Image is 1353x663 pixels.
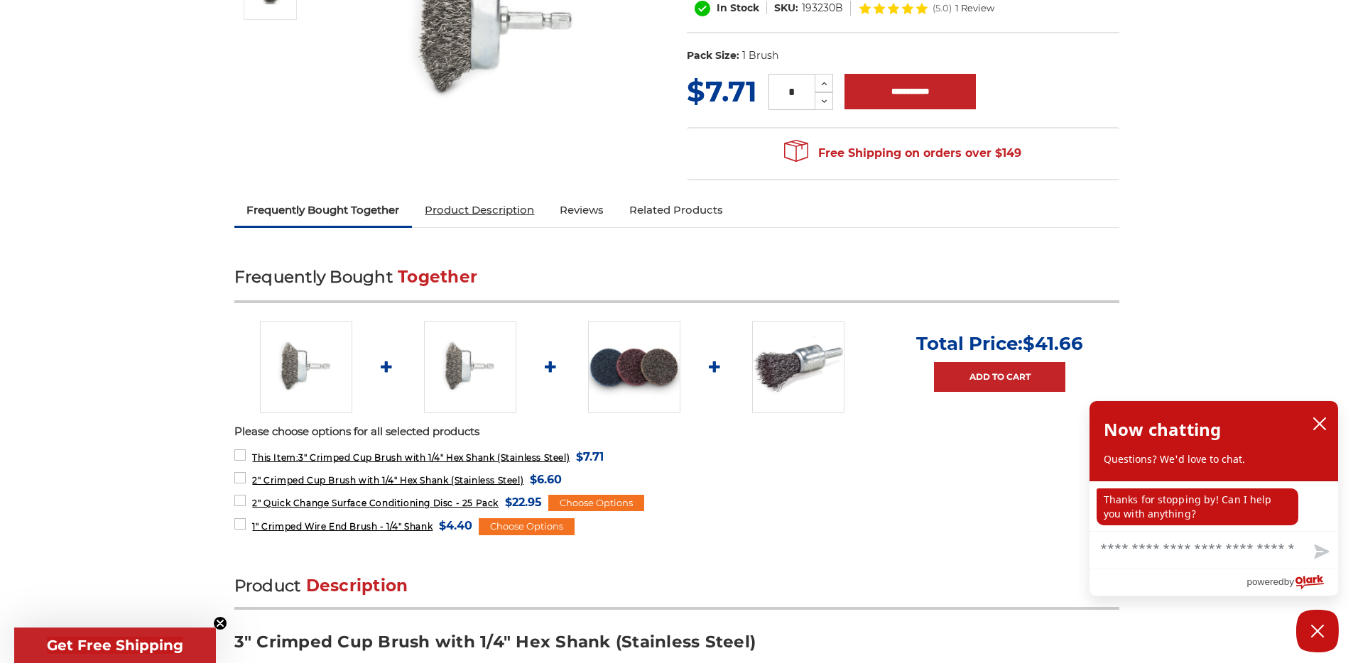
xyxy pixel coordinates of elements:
span: Frequently Bought [234,267,393,287]
div: Choose Options [548,495,644,512]
span: Product [234,576,301,596]
button: Close Chatbox [1296,610,1339,652]
button: Close teaser [213,616,227,630]
span: $7.71 [687,74,757,109]
span: $7.71 [576,447,604,466]
strong: This Item: [252,452,298,463]
p: Questions? We'd love to chat. [1104,452,1324,466]
div: Choose Options [479,518,575,535]
span: (5.0) [933,4,952,13]
h3: 3" Crimped Cup Brush with 1/4" Hex Shank (Stainless Steel) [234,631,1119,663]
div: chat [1090,481,1338,531]
h2: Now chatting [1104,415,1221,444]
a: Related Products [616,194,736,226]
span: $41.66 [1023,332,1083,355]
dd: 1 Brush [742,48,778,63]
a: Product Description [412,194,547,226]
a: Add to Cart [934,362,1065,392]
dd: 193230B [802,1,843,16]
span: In Stock [717,1,759,14]
a: Reviews [547,194,616,226]
span: Free Shipping on orders over $149 [784,139,1021,168]
div: Get Free ShippingClose teaser [14,628,216,663]
p: Please choose options for all selected products [234,424,1119,440]
button: close chatbox [1308,413,1331,434]
span: Together [398,267,477,287]
span: powered [1246,573,1283,591]
span: 1" Crimped Wire End Brush - 1/4" Shank [252,521,433,532]
p: Thanks for stopping by! Can I help you with anything? [1097,488,1298,525]
img: 3" Crimped Cup Brush with 1/4" Hex Shank [260,321,352,413]
span: $22.95 [505,493,542,512]
p: Total Price: [916,332,1083,355]
span: by [1284,573,1294,591]
span: 2" Crimped Cup Brush with 1/4" Hex Shank (Stainless Steel) [252,475,523,486]
span: $6.60 [530,470,562,489]
button: Send message [1303,536,1338,569]
div: olark chatbox [1089,400,1339,596]
span: $4.40 [439,516,472,535]
span: Description [306,576,408,596]
span: 2" Quick Change Surface Conditioning Disc - 25 Pack [252,498,499,508]
span: 1 Review [955,4,994,13]
dt: SKU: [774,1,798,16]
span: 3" Crimped Cup Brush with 1/4" Hex Shank (Stainless Steel) [252,452,570,463]
a: Frequently Bought Together [234,194,413,226]
a: Powered by Olark [1246,569,1338,596]
span: Get Free Shipping [47,637,183,654]
dt: Pack Size: [687,48,739,63]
